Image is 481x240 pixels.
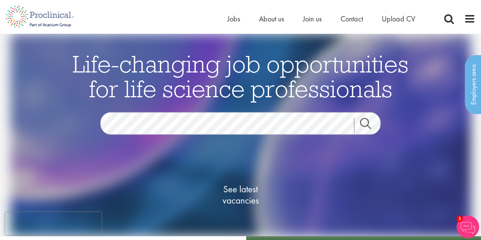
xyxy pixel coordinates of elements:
a: Contact [340,14,363,24]
span: 1 [457,216,463,222]
span: Life-changing job opportunities for life science professionals [73,49,408,104]
a: Join us [303,14,322,24]
img: Chatbot [457,216,479,238]
span: See latest vacancies [203,184,278,206]
a: Job search submit button [354,118,386,133]
iframe: reCAPTCHA [5,212,101,235]
a: Jobs [227,14,240,24]
img: candidate home [11,34,471,236]
a: See latestvacancies [203,154,278,236]
a: Upload CV [382,14,415,24]
a: About us [259,14,284,24]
